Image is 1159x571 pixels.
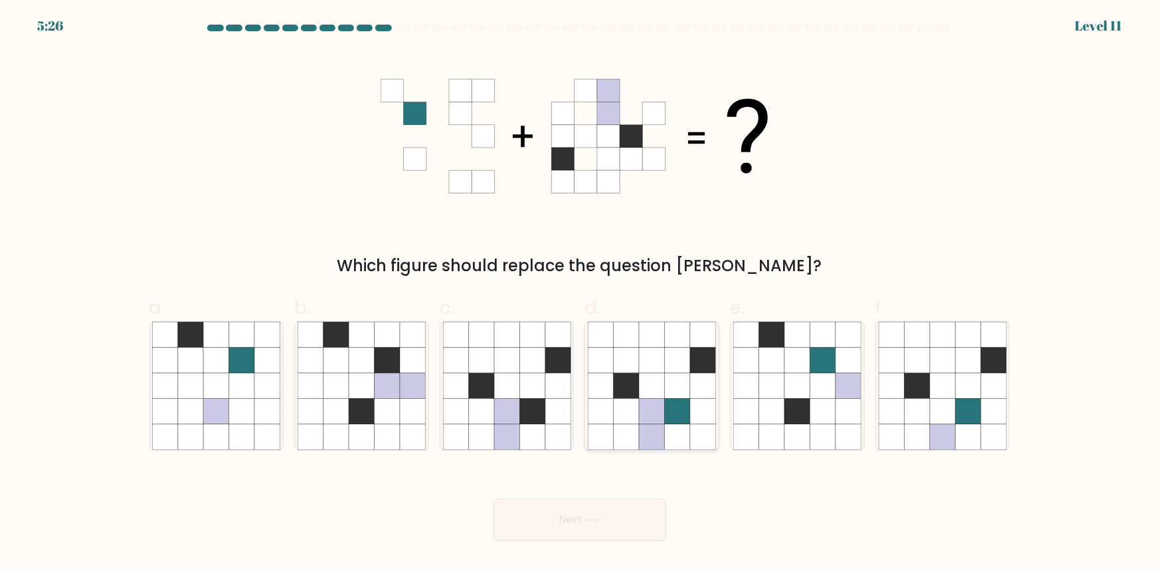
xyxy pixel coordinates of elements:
div: Level 11 [1075,16,1122,36]
span: b. [294,294,310,320]
span: a. [149,294,165,320]
button: Next [493,499,666,541]
span: d. [584,294,600,320]
div: 5:26 [37,16,63,36]
span: e. [730,294,745,320]
span: f. [875,294,885,320]
div: Which figure should replace the question [PERSON_NAME]? [157,254,1002,278]
span: c. [440,294,454,320]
